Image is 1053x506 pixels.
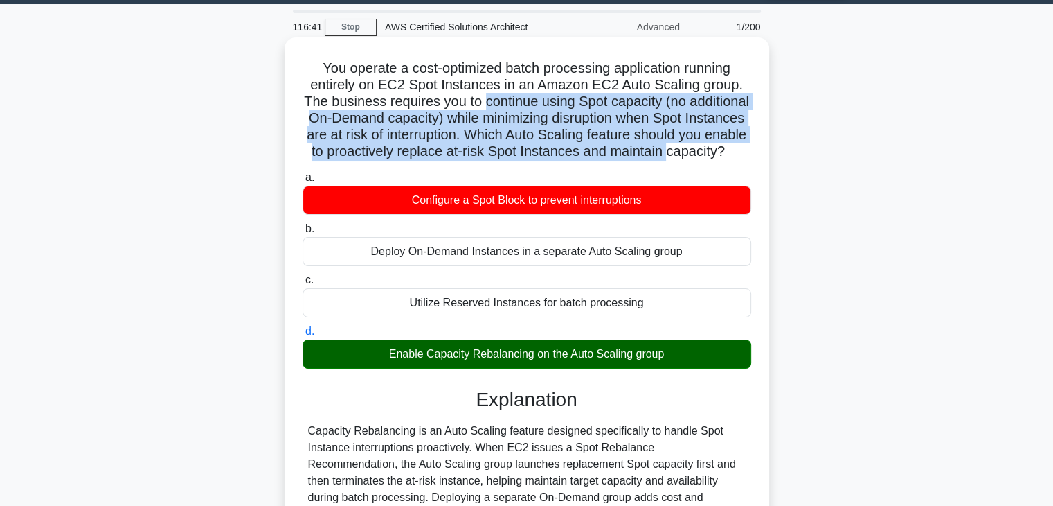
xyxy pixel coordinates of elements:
div: Utilize Reserved Instances for batch processing [303,288,751,317]
span: b. [305,223,314,234]
span: c. [305,274,314,286]
div: 1/200 [688,13,769,41]
span: d. [305,325,314,337]
h5: You operate a cost-optimized batch processing application running entirely on EC2 Spot Instances ... [301,60,753,161]
div: AWS Certified Solutions Architect [377,13,567,41]
div: Advanced [567,13,688,41]
h3: Explanation [311,388,743,412]
div: Deploy On-Demand Instances in a separate Auto Scaling group [303,237,751,266]
div: Configure a Spot Block to prevent interruptions [303,186,751,215]
div: Enable Capacity Rebalancing on the Auto Scaling group [303,340,751,369]
div: 116:41 [285,13,325,41]
span: a. [305,171,314,183]
a: Stop [325,19,377,36]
